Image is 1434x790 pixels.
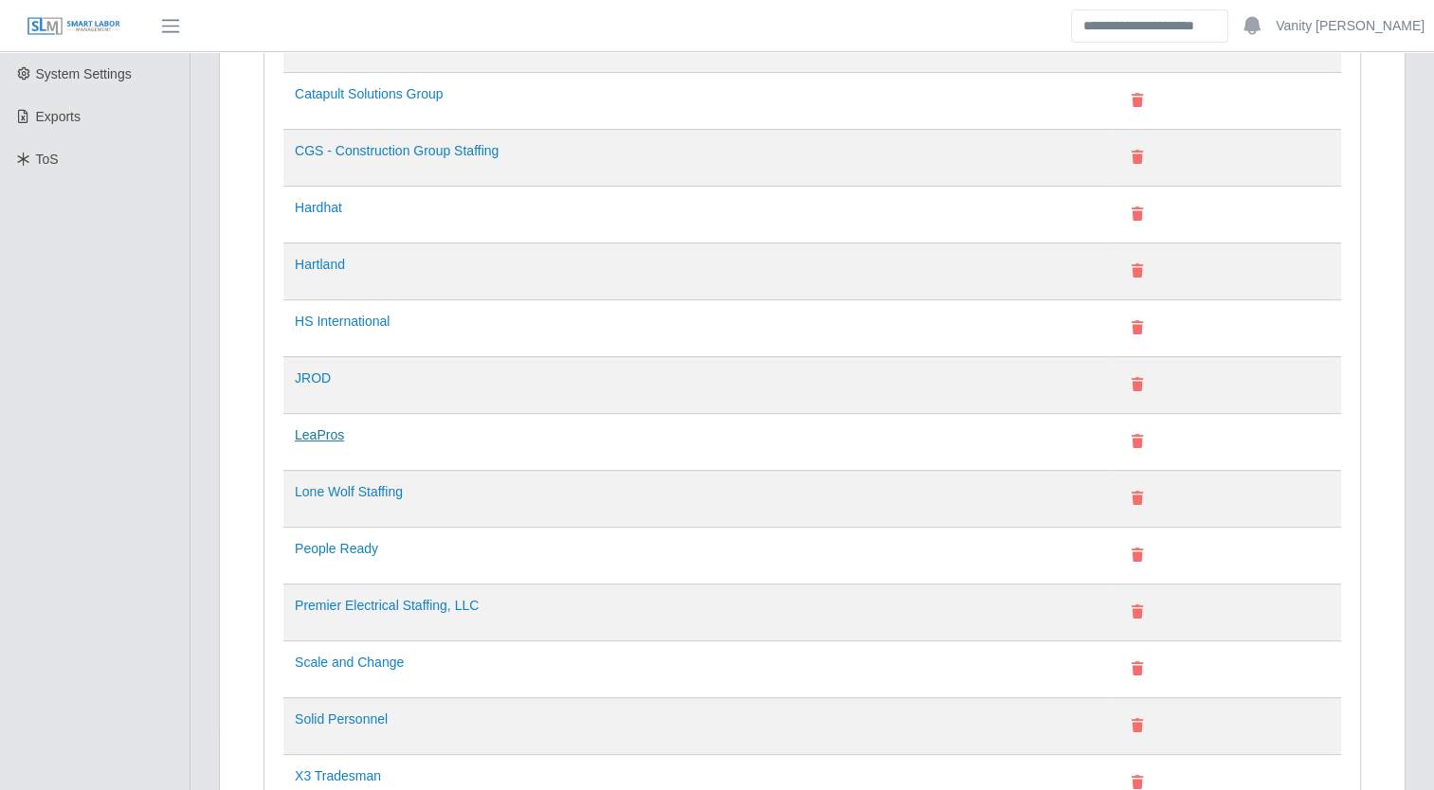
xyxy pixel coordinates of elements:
[295,314,390,329] a: HS International
[295,711,388,727] a: Solid Personnel
[295,257,345,272] a: Hartland
[295,143,499,158] a: CGS - Construction Group Staffing
[295,427,344,442] a: LeaPros
[1071,9,1228,43] input: Search
[295,484,403,499] a: Lone Wolf Staffing
[295,86,443,101] a: Catapult Solutions Group
[295,598,479,613] a: Premier Electrical Staffing, LLC
[295,370,331,386] a: JROD
[295,200,342,215] a: Hardhat
[295,655,404,670] a: Scale and Change
[27,16,121,37] img: SLM Logo
[295,541,378,556] a: People Ready
[36,152,59,167] span: ToS
[1276,16,1425,36] a: Vanity [PERSON_NAME]
[36,66,132,81] span: System Settings
[36,109,81,124] span: Exports
[295,768,381,783] a: X3 Tradesman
